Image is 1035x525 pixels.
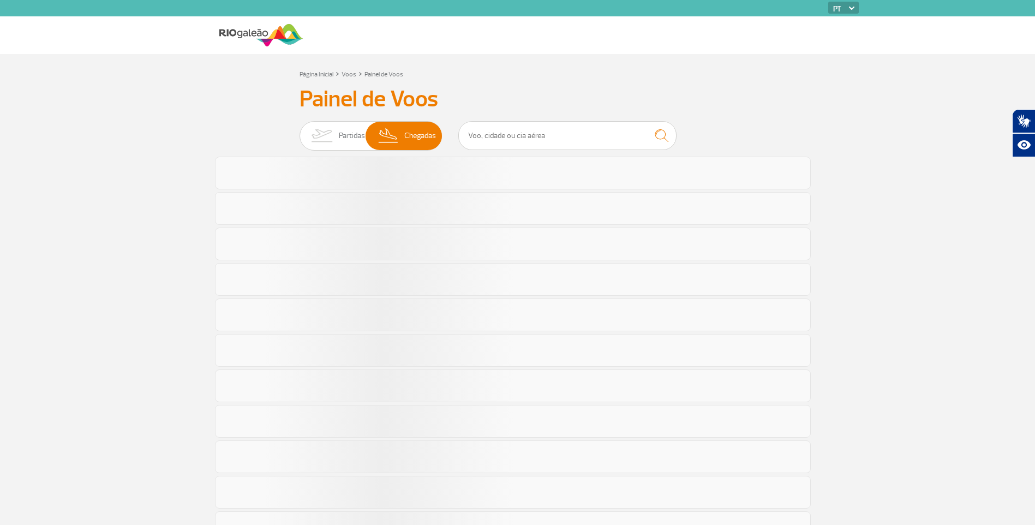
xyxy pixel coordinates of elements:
input: Voo, cidade ou cia aérea [458,121,677,150]
a: Voos [342,70,356,79]
img: slider-embarque [304,122,339,150]
span: Chegadas [404,122,436,150]
a: Página Inicial [300,70,333,79]
img: slider-desembarque [373,122,405,150]
button: Abrir tradutor de língua de sinais. [1012,109,1035,133]
span: Partidas [339,122,365,150]
div: Plugin de acessibilidade da Hand Talk. [1012,109,1035,157]
a: > [358,67,362,80]
a: Painel de Voos [364,70,403,79]
button: Abrir recursos assistivos. [1012,133,1035,157]
a: > [336,67,339,80]
h3: Painel de Voos [300,86,736,113]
